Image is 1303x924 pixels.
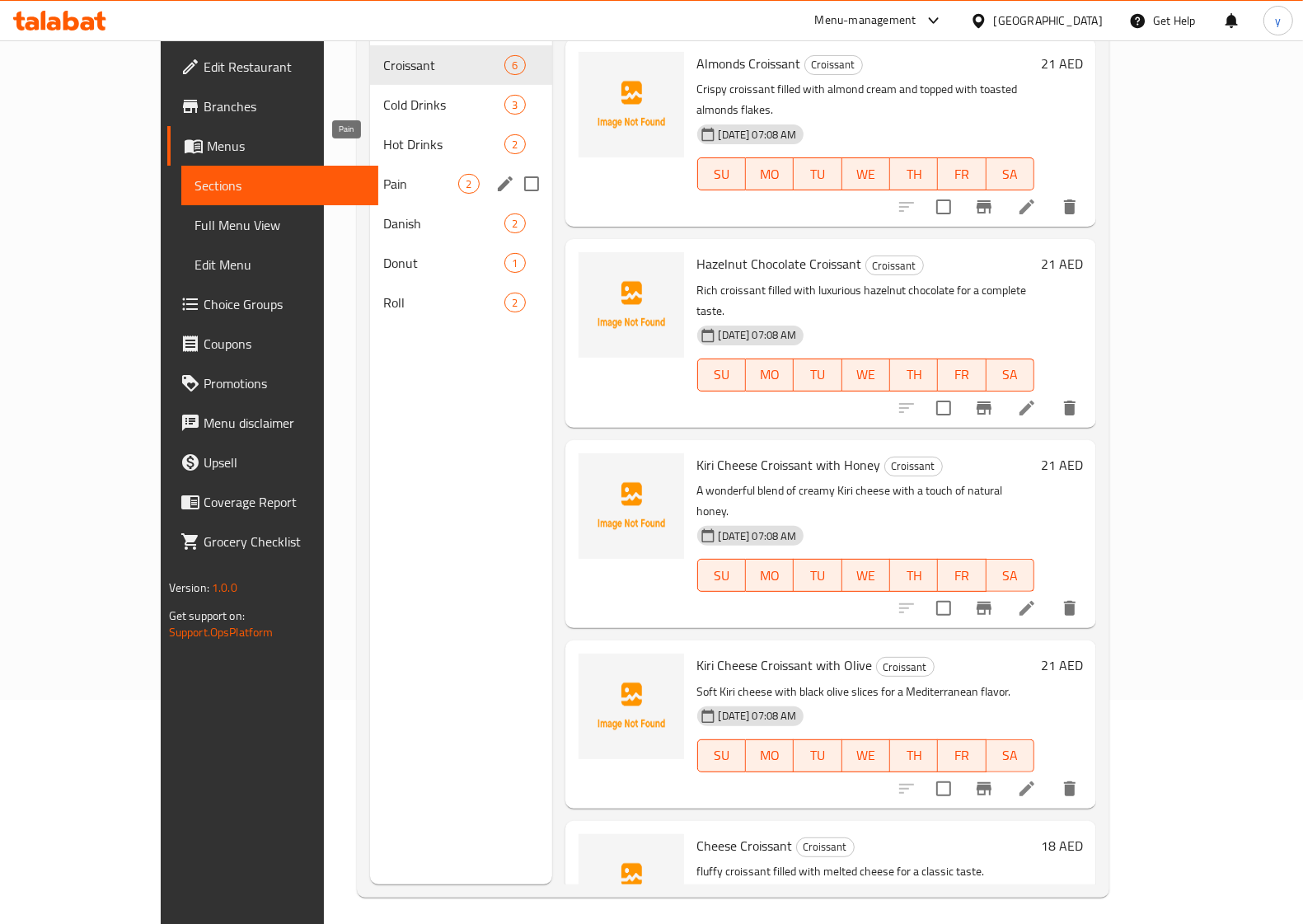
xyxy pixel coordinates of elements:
[746,559,794,592] button: MO
[800,363,835,387] span: TU
[195,255,365,274] span: Edit Menu
[994,12,1103,30] div: [GEOGRAPHIC_DATA]
[1050,769,1090,809] button: delete
[1017,197,1037,217] a: Edit menu item
[993,162,1028,186] span: SA
[794,739,841,772] button: TU
[504,134,525,154] div: items
[796,837,855,857] div: Croissant
[964,187,1004,227] button: Branch-specific-item
[1017,598,1037,618] a: Edit menu item
[890,157,938,190] button: TH
[938,559,986,592] button: FR
[849,743,884,767] span: WE
[815,11,916,30] div: Menu-management
[890,559,938,592] button: TH
[926,391,961,425] span: Select to update
[1041,834,1083,857] h6: 18 AED
[993,564,1028,588] span: SA
[842,559,890,592] button: WE
[800,564,835,588] span: TU
[370,164,551,204] div: Pain2edit
[370,45,551,85] div: Croissant6
[866,256,923,275] span: Croissant
[877,658,934,677] span: Croissant
[752,743,787,767] span: MO
[383,95,504,115] span: Cold Drinks
[705,564,739,588] span: SU
[207,136,365,156] span: Menus
[697,833,793,858] span: Cheese Croissant
[697,280,1035,321] p: Rich croissant filled with luxurious hazelnut chocolate for a complete taste.
[800,743,835,767] span: TU
[383,293,504,312] span: Roll
[167,522,378,561] a: Grocery Checklist
[383,55,504,75] span: Croissant
[993,363,1028,387] span: SA
[712,528,804,544] span: [DATE] 07:08 AM
[849,162,884,186] span: WE
[204,373,365,393] span: Promotions
[890,739,938,772] button: TH
[884,457,943,476] div: Croissant
[370,283,551,322] div: Roll2
[697,481,1035,522] p: A wonderful blend of creamy Kiri cheese with a touch of natural honey.
[167,126,378,166] a: Menus
[383,213,504,233] span: Danish
[493,171,518,196] button: edit
[370,85,551,124] div: Cold Drinks3
[579,654,684,759] img: Kiri Cheese Croissant with Olive
[746,359,794,392] button: MO
[794,559,841,592] button: TU
[944,564,979,588] span: FR
[938,739,986,772] button: FR
[370,124,551,164] div: Hot Drinks2
[169,621,274,643] a: Support.OpsPlatform
[204,334,365,354] span: Coupons
[181,166,378,205] a: Sections
[505,216,524,232] span: 2
[697,359,746,392] button: SU
[370,39,551,329] nav: Menu sections
[1275,12,1281,30] span: y
[167,403,378,443] a: Menu disclaimer
[1050,589,1090,628] button: delete
[504,213,525,233] div: items
[876,657,935,677] div: Croissant
[169,605,245,626] span: Get support on:
[167,482,378,522] a: Coverage Report
[1050,388,1090,428] button: delete
[804,55,863,75] div: Croissant
[505,97,524,113] span: 3
[964,589,1004,628] button: Branch-specific-item
[797,837,854,856] span: Croissant
[504,293,525,312] div: items
[697,559,746,592] button: SU
[842,739,890,772] button: WE
[705,162,739,186] span: SU
[697,682,1035,702] p: Soft Kiri cheese with black olive slices for a Mediterranean flavor.
[458,174,479,194] div: items
[167,87,378,126] a: Branches
[794,157,841,190] button: TU
[746,157,794,190] button: MO
[195,215,365,235] span: Full Menu View
[504,253,525,273] div: items
[712,127,804,143] span: [DATE] 07:08 AM
[167,284,378,324] a: Choice Groups
[805,55,862,74] span: Croissant
[849,564,884,588] span: WE
[459,176,478,192] span: 2
[712,708,804,724] span: [DATE] 07:08 AM
[987,739,1034,772] button: SA
[204,532,365,551] span: Grocery Checklist
[697,251,862,276] span: Hazelnut Chocolate Croissant
[1041,654,1083,677] h6: 21 AED
[697,653,873,678] span: Kiri Cheese Croissant with Olive
[504,55,525,75] div: items
[1050,187,1090,227] button: delete
[938,157,986,190] button: FR
[890,359,938,392] button: TH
